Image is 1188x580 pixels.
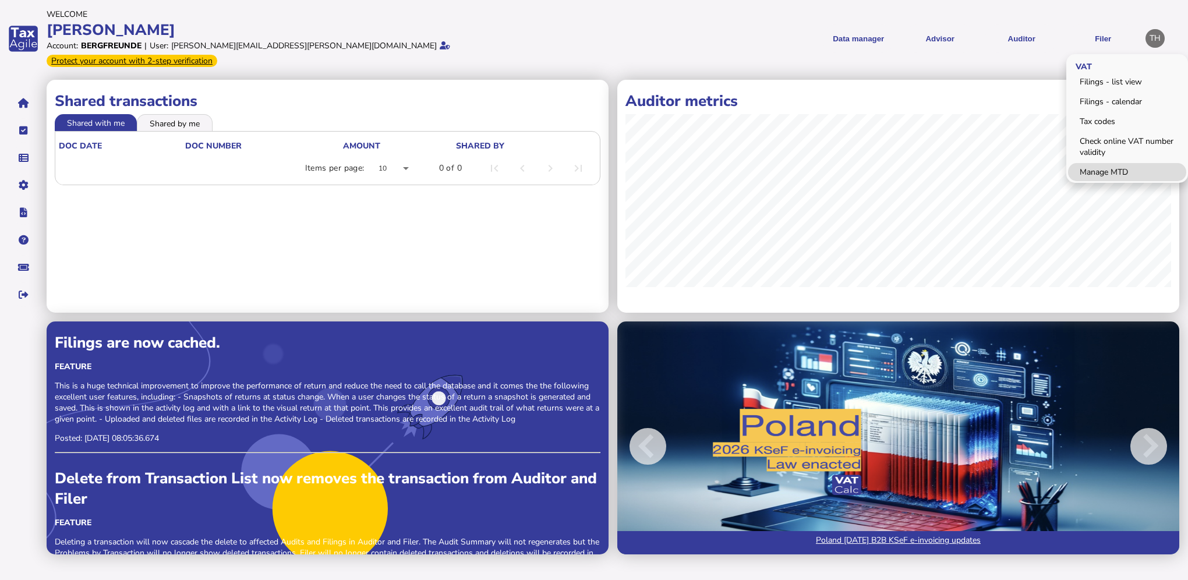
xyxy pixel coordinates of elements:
[1068,73,1186,91] a: Filings - list view
[47,9,591,20] div: Welcome
[617,321,1179,554] img: Image for blog post: Poland Feb 2026 B2B KSeF e-invoicing updates
[55,91,600,111] h1: Shared transactions
[1068,132,1186,161] a: Check online VAT number validity
[456,140,593,151] div: shared by
[1068,112,1186,130] a: Tax codes
[55,536,600,570] p: Deleting a transaction will now cascade the delete to affected Audits and Filings in Auditor and ...
[1081,330,1179,563] button: Next
[55,468,600,509] div: Delete from Transaction List now removes the transaction from Auditor and Filer
[439,162,462,174] div: 0 of 0
[11,91,36,115] button: Home
[11,282,36,307] button: Sign out
[11,228,36,252] button: Help pages
[617,531,1179,554] a: Poland [DATE] B2B KSeF e-invoicing updates
[596,24,1140,53] menu: navigate products
[343,140,380,151] div: Amount
[1068,163,1186,181] a: Manage MTD
[343,140,455,151] div: Amount
[822,24,895,53] button: Shows a dropdown of Data manager options
[11,146,36,170] button: Data manager
[59,140,184,151] div: doc date
[55,517,600,528] div: Feature
[55,333,600,353] div: Filings are now cached.
[185,140,342,151] div: doc number
[81,40,142,51] div: Bergfreunde
[11,255,36,280] button: Raise a support ticket
[440,41,450,49] i: Email verified
[55,433,600,444] p: Posted: [DATE] 08:05:36.674
[55,361,600,372] div: Feature
[1068,93,1186,111] a: Filings - calendar
[617,330,715,563] button: Previous
[55,380,600,425] p: This is a huge technical improvement to improve the performance of return and reduce the need to ...
[55,114,137,130] li: Shared with me
[985,24,1058,53] button: Auditor
[456,140,504,151] div: shared by
[11,118,36,143] button: Tasks
[305,162,365,174] div: Items per page:
[47,20,591,40] div: [PERSON_NAME]
[47,55,217,67] div: From Oct 1, 2025, 2-step verification will be required to login. Set it up now...
[11,173,36,197] button: Manage settings
[185,140,242,151] div: doc number
[1145,29,1165,48] div: Profile settings
[903,24,977,53] button: Shows a dropdown of VAT Advisor options
[47,40,78,51] div: Account:
[1066,52,1098,79] span: VAT
[137,114,213,130] li: Shared by me
[150,40,168,51] div: User:
[59,140,102,151] div: doc date
[1066,24,1140,53] button: Filer
[144,40,147,51] div: |
[625,91,1171,111] h1: Auditor metrics
[11,200,36,225] button: Developer hub links
[171,40,437,51] div: [PERSON_NAME][EMAIL_ADDRESS][PERSON_NAME][DOMAIN_NAME]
